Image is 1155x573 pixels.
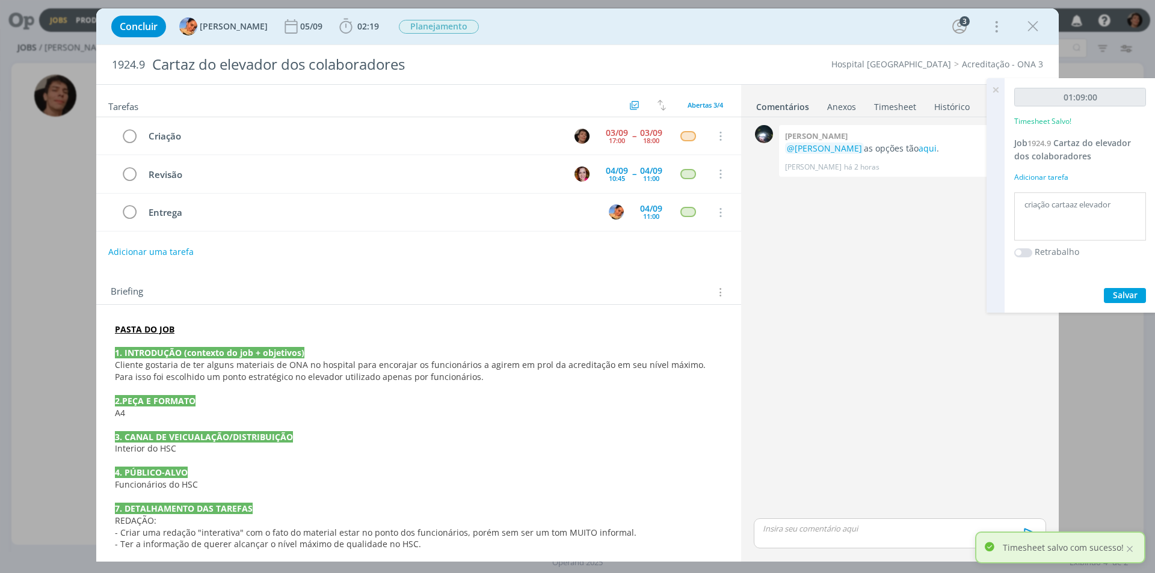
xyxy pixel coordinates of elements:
[831,58,951,70] a: Hospital [GEOGRAPHIC_DATA]
[179,17,268,35] button: L[PERSON_NAME]
[934,96,970,113] a: Histórico
[573,165,591,183] button: B
[827,101,856,113] div: Anexos
[336,17,382,36] button: 02:19
[115,323,174,335] a: PASTA DO JOB
[115,443,176,454] span: Interior do HSC
[607,203,625,221] button: L
[108,241,194,263] button: Adicionar uma tarefa
[643,213,659,219] div: 11:00
[1113,289,1138,301] span: Salvar
[108,98,138,112] span: Tarefas
[606,167,628,175] div: 04/09
[115,359,708,382] span: Cliente gostaria de ter alguns materiais de ONA no hospital para encorajar os funcionários a agir...
[112,58,145,72] span: 1924.9
[143,205,597,220] div: Entrega
[115,467,188,478] strong: 4. PÚBLICO-ALVO
[1027,138,1051,149] span: 1924.9
[147,50,650,79] div: Cartaz do elevador dos colaboradores
[115,515,156,526] span: REDAÇÃO:
[785,142,1039,155] p: as opções tão .
[143,129,563,144] div: Criação
[573,127,591,145] button: P
[179,17,197,35] img: L
[640,204,662,213] div: 04/09
[609,137,625,144] div: 17:00
[1014,116,1071,127] p: Timesheet Salvo!
[785,162,842,173] p: [PERSON_NAME]
[96,8,1059,562] div: dialog
[643,137,659,144] div: 18:00
[115,431,293,443] strong: 3. CANAL DE VEICUALAÇÃO/DISTRIBUIÇÃO
[300,22,325,31] div: 05/09
[609,175,625,182] div: 10:45
[111,284,143,300] span: Briefing
[919,142,937,154] a: aqui
[959,16,970,26] div: 3
[658,100,666,111] img: arrow-down-up.svg
[111,16,166,37] button: Concluir
[632,170,636,178] span: --
[688,100,723,109] span: Abertas 3/4
[399,20,479,34] span: Planejamento
[873,96,917,113] a: Timesheet
[755,125,773,143] img: G
[1035,245,1079,258] label: Retrabalho
[962,58,1043,70] a: Acreditação - ONA 3
[574,167,590,182] img: B
[143,167,563,182] div: Revisão
[1014,137,1131,162] span: Cartaz do elevador dos colaboradores
[1014,172,1146,183] div: Adicionar tarefa
[632,132,636,140] span: --
[1003,541,1124,554] p: Timesheet salvo com sucesso!
[950,17,969,36] button: 3
[115,503,253,514] strong: 7. DETALHAMENTO DAS TAREFAS
[787,142,862,154] span: @[PERSON_NAME]
[1104,288,1146,303] button: Salvar
[606,129,628,137] div: 03/09
[357,20,379,32] span: 02:19
[1014,137,1131,162] a: Job1924.9Cartaz do elevador dos colaboradores
[120,22,158,31] span: Concluir
[574,129,590,144] img: P
[643,175,659,182] div: 11:00
[640,129,662,137] div: 03/09
[640,167,662,175] div: 04/09
[115,347,304,358] strong: 1. INTRODUÇÃO (contexto do job + objetivos)
[756,96,810,113] a: Comentários
[398,19,479,34] button: Planejamento
[844,162,879,173] span: há 2 horas
[115,538,421,550] span: - Ter a informação de querer alcançar o nível máximo de qualidade no HSC.
[609,204,624,219] img: L
[115,395,196,406] strong: 2.PEÇA E FORMATO
[200,22,268,31] span: [PERSON_NAME]
[115,527,636,538] span: - Criar uma redação "interativa" com o fato do material estar no ponto dos funcionários, porém se...
[115,407,125,418] span: A4
[115,479,198,490] span: Funcionários do HSC
[785,130,848,141] b: [PERSON_NAME]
